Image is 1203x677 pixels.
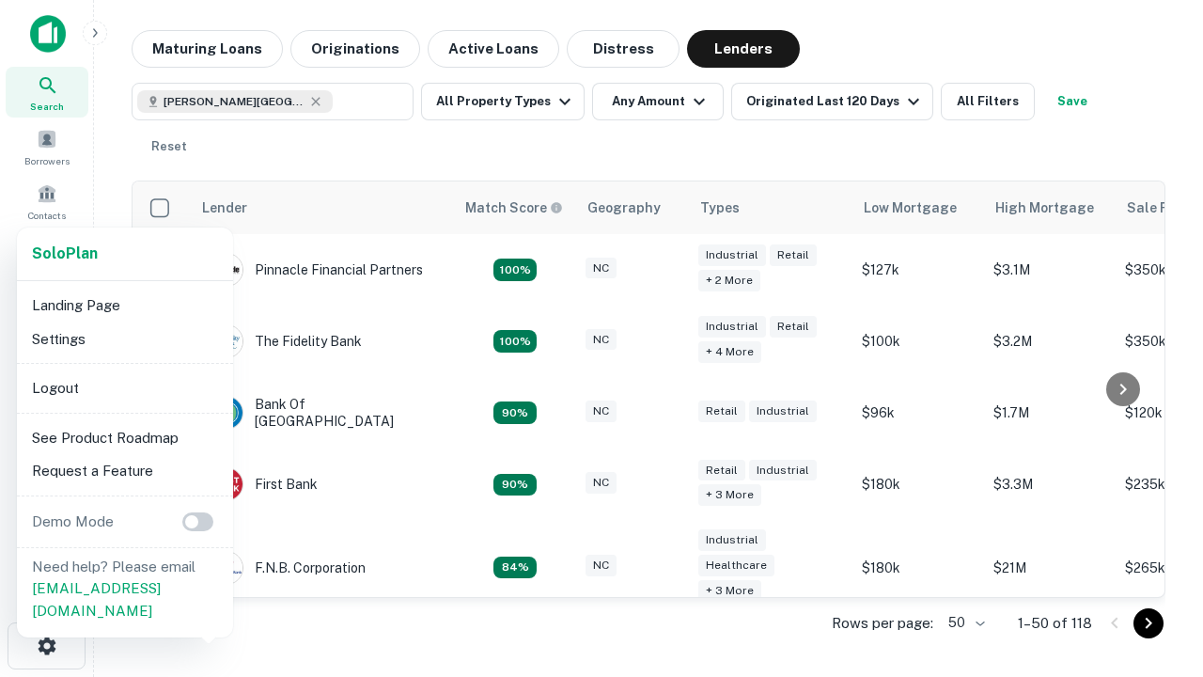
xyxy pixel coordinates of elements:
[24,289,226,323] li: Landing Page
[32,580,161,619] a: [EMAIL_ADDRESS][DOMAIN_NAME]
[1109,527,1203,617] iframe: Chat Widget
[24,323,226,356] li: Settings
[24,454,226,488] li: Request a Feature
[32,556,218,622] p: Need help? Please email
[32,243,98,265] a: SoloPlan
[32,244,98,262] strong: Solo Plan
[24,421,226,455] li: See Product Roadmap
[24,511,121,533] p: Demo Mode
[24,371,226,405] li: Logout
